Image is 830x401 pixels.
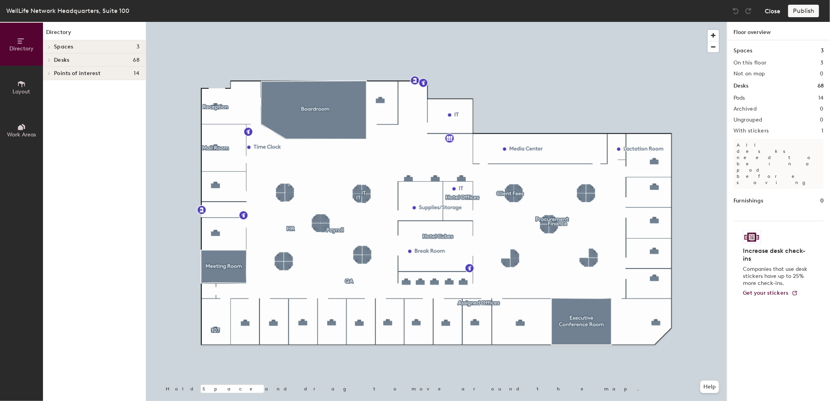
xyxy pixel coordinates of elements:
[733,197,763,205] h1: Furnishings
[727,22,830,40] h1: Floor overview
[7,131,36,138] span: Work Areas
[820,117,824,123] h2: 0
[134,70,140,77] span: 14
[733,139,824,189] p: All desks need to be in a pod before saving
[54,70,100,77] span: Points of interest
[13,88,30,95] span: Layout
[743,247,810,263] h4: Increase desk check-ins
[54,57,69,63] span: Desks
[820,106,824,112] h2: 0
[733,71,765,77] h2: Not on map
[136,44,140,50] span: 3
[743,231,761,244] img: Sticker logo
[743,290,798,297] a: Get your stickers
[744,7,752,15] img: Redo
[820,197,824,205] h1: 0
[733,47,752,55] h1: Spaces
[820,71,824,77] h2: 0
[821,47,824,55] h1: 3
[743,290,789,296] span: Get your stickers
[732,7,740,15] img: Undo
[6,6,129,16] div: WellLife Network Headquarters, Suite 100
[733,82,748,90] h1: Desks
[9,45,34,52] span: Directory
[818,95,824,101] h2: 14
[821,60,824,66] h2: 3
[733,117,762,123] h2: Ungrouped
[822,128,824,134] h2: 1
[733,128,769,134] h2: With stickers
[733,95,745,101] h2: Pods
[700,381,719,393] button: Help
[733,60,767,66] h2: On this floor
[43,28,146,40] h1: Directory
[54,44,73,50] span: Spaces
[817,82,824,90] h1: 68
[733,106,757,112] h2: Archived
[133,57,140,63] span: 68
[743,266,810,287] p: Companies that use desk stickers have up to 25% more check-ins.
[765,5,780,17] button: Close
